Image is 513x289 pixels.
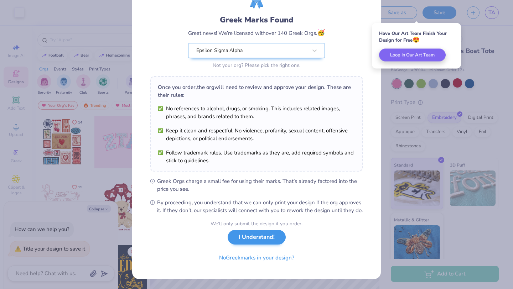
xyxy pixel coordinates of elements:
[158,149,355,164] li: Follow trademark rules. Use trademarks as they are, add required symbols and stick to guidelines.
[188,28,325,38] div: Great news! We’re licensed with over 140 Greek Orgs.
[228,230,286,245] button: I Understand!
[213,251,300,265] button: NoGreekmarks in your design?
[379,30,454,43] div: Have Our Art Team Finish Your Design for Free
[158,105,355,120] li: No references to alcohol, drugs, or smoking. This includes related images, phrases, and brands re...
[188,62,325,69] div: Not your org? Please pick the right one.
[211,220,302,227] div: We’ll only submit the design if you order.
[158,127,355,142] li: Keep it clean and respectful. No violence, profanity, sexual content, offensive depictions, or po...
[379,49,446,62] button: Loop In Our Art Team
[413,36,420,44] span: 😍
[157,177,363,193] span: Greek Orgs charge a small fee for using their marks. That’s already factored into the price you see.
[158,83,355,99] div: Once you order, the org will need to review and approve your design. These are their rules:
[188,14,325,26] div: Greek Marks Found
[157,199,363,214] span: By proceeding, you understand that we can only print your design if the org approves it. If they ...
[317,28,325,37] span: 🥳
